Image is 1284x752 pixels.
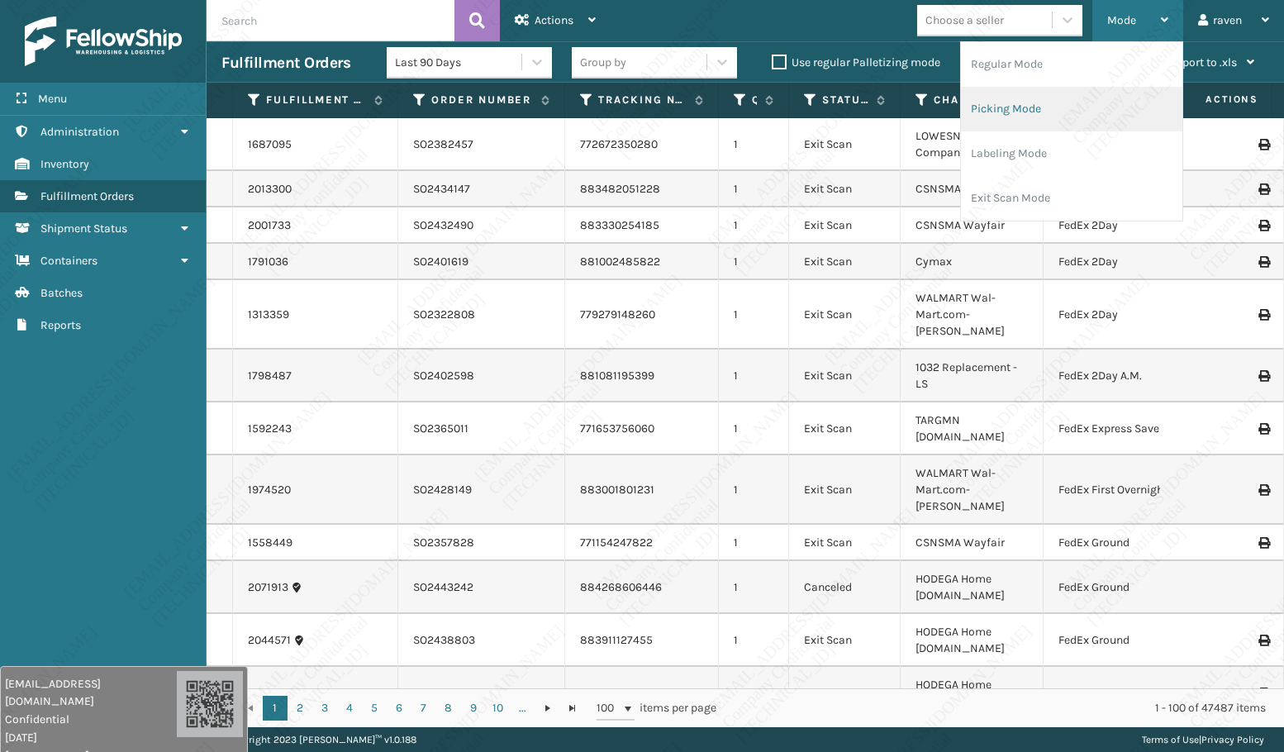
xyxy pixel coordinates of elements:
[598,93,687,107] label: Tracking Number
[961,42,1182,87] li: Regular Mode
[901,561,1044,614] td: HODEGA Home [DOMAIN_NAME]
[398,118,565,171] td: SO2382457
[719,561,789,614] td: 1
[560,696,585,721] a: Go to the last page
[398,525,565,561] td: SO2357828
[789,244,901,280] td: Exit Scan
[398,667,565,720] td: SO2438424
[901,118,1044,171] td: LOWESNC Lowes Companies Inc
[580,182,660,196] a: 883482051228
[511,696,535,721] a: ...
[248,579,288,596] a: 2071913
[901,667,1044,720] td: HODEGA Home [DOMAIN_NAME]
[1201,734,1264,745] a: Privacy Policy
[312,696,337,721] a: 3
[248,421,292,437] a: 1592243
[40,157,89,171] span: Inventory
[580,137,658,151] a: 772672350280
[580,255,660,269] a: 881002485822
[541,702,554,715] span: Go to the next page
[961,176,1182,221] li: Exit Scan Mode
[40,286,83,300] span: Batches
[901,614,1044,667] td: HODEGA Home [DOMAIN_NAME]
[1170,55,1237,69] span: Export to .xls
[398,561,565,614] td: SO2443242
[398,280,565,350] td: SO2322808
[1258,423,1268,435] i: Print Label
[288,696,312,721] a: 2
[1044,207,1201,244] td: FedEx 2Day
[719,455,789,525] td: 1
[1258,635,1268,646] i: Print Label
[901,207,1044,244] td: CSNSMA Wayfair
[1258,484,1268,496] i: Print Label
[266,93,366,107] label: Fulfillment Order Id
[398,207,565,244] td: SO2432490
[1044,244,1201,280] td: FedEx 2Day
[221,53,350,73] h3: Fulfillment Orders
[1142,734,1199,745] a: Terms of Use
[398,402,565,455] td: SO2365011
[1258,688,1268,699] i: Print Label
[5,675,177,710] span: [EMAIL_ADDRESS][DOMAIN_NAME]
[387,696,411,721] a: 6
[752,93,757,107] label: Quantity
[901,525,1044,561] td: CSNSMA Wayfair
[5,729,177,746] span: [DATE]
[461,696,486,721] a: 9
[398,455,565,525] td: SO2428149
[789,118,901,171] td: Exit Scan
[40,125,119,139] span: Administration
[1107,13,1136,27] span: Mode
[1044,455,1201,525] td: FedEx First Overnight
[719,667,789,720] td: 1
[38,92,67,106] span: Menu
[5,711,177,728] span: Confidential
[398,614,565,667] td: SO2438803
[398,244,565,280] td: SO2401619
[789,561,901,614] td: Canceled
[40,189,134,203] span: Fulfillment Orders
[597,700,621,716] span: 100
[719,207,789,244] td: 1
[40,318,81,332] span: Reports
[789,614,901,667] td: Exit Scan
[535,696,560,721] a: Go to the next page
[789,667,901,720] td: Exit Scan
[580,686,658,700] a: 883872792146
[901,171,1044,207] td: CSNSMA Wayfair
[248,535,292,551] a: 1558449
[772,55,940,69] label: Use regular Palletizing mode
[248,136,292,153] a: 1687095
[961,87,1182,131] li: Picking Mode
[1044,561,1201,614] td: FedEx Ground
[411,696,436,721] a: 7
[1258,183,1268,195] i: Print Label
[226,727,416,752] p: Copyright 2023 [PERSON_NAME]™ v 1.0.188
[248,685,295,702] a: 2042248
[486,696,511,721] a: 10
[25,17,182,66] img: logo
[1258,256,1268,268] i: Print Label
[248,307,289,323] a: 1313359
[248,632,291,649] a: 2044571
[1044,402,1201,455] td: FedEx Express Saver
[719,171,789,207] td: 1
[248,181,292,198] a: 2013300
[1044,614,1201,667] td: FedEx Ground
[1258,370,1268,382] i: Print Label
[580,535,653,550] a: 771154247822
[719,244,789,280] td: 1
[719,614,789,667] td: 1
[431,93,533,107] label: Order Number
[263,696,288,721] a: 1
[789,171,901,207] td: Exit Scan
[580,421,654,435] a: 771653756060
[719,402,789,455] td: 1
[789,280,901,350] td: Exit Scan
[337,696,362,721] a: 4
[719,280,789,350] td: 1
[961,131,1182,176] li: Labeling Mode
[739,700,1266,716] div: 1 - 100 of 47487 items
[248,254,288,270] a: 1791036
